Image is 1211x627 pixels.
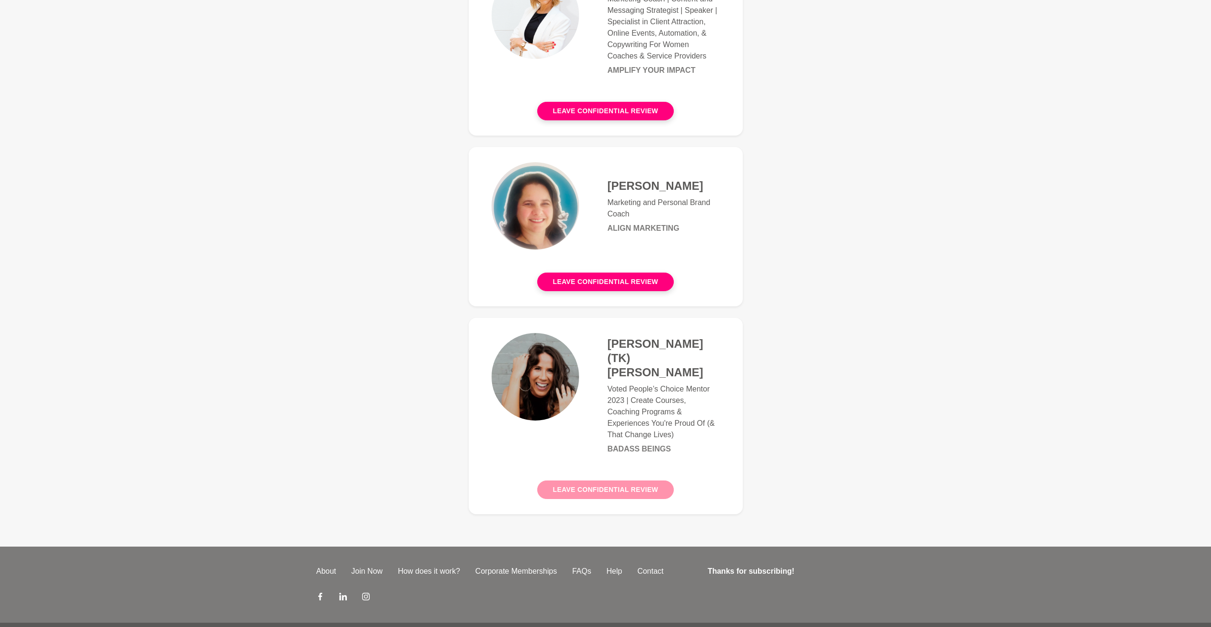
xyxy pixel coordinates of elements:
a: About [309,566,344,577]
a: LinkedIn [339,592,347,604]
h6: Amplify Your Impact [608,66,720,75]
a: FAQs [564,566,599,577]
h6: Align Marketing [608,224,720,233]
button: Leave confidential review [537,273,674,291]
a: Instagram [362,592,370,604]
h6: Badass Beings [608,444,720,454]
p: Voted People’s Choice Mentor 2023 | Create Courses, Coaching Programs & Experiences You're Proud ... [608,383,720,441]
a: Contact [630,566,671,577]
p: Marketing and Personal Brand Coach [608,197,720,220]
button: Leave confidential review [537,480,674,499]
a: Join Now [344,566,390,577]
a: [PERSON_NAME]Marketing and Personal Brand CoachAlign MarketingLeave confidential review [469,147,743,306]
a: How does it work? [390,566,468,577]
h4: [PERSON_NAME] [608,179,720,193]
a: Corporate Memberships [468,566,565,577]
a: Help [599,566,630,577]
button: Leave confidential review [537,102,674,120]
h4: [PERSON_NAME] (TK) [PERSON_NAME] [608,337,720,380]
h4: Thanks for subscribing! [708,566,889,577]
a: Facebook [316,592,324,604]
a: [PERSON_NAME] (TK) [PERSON_NAME]Voted People’s Choice Mentor 2023 | Create Courses, Coaching Prog... [469,318,743,514]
